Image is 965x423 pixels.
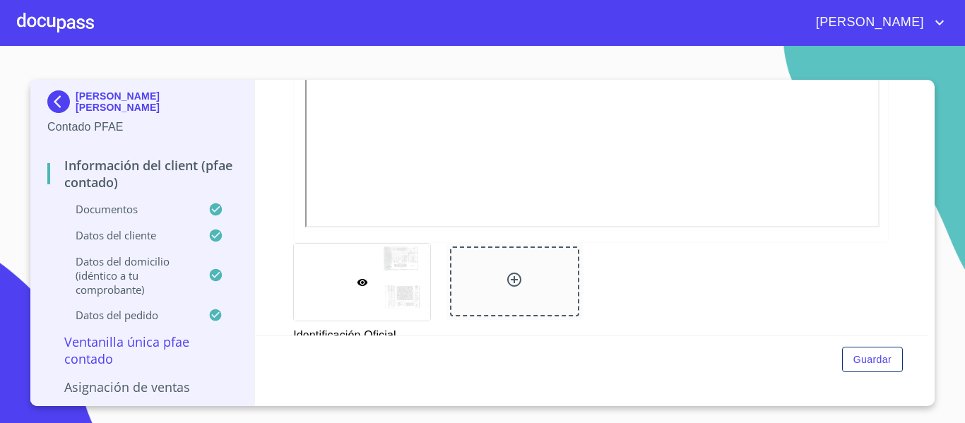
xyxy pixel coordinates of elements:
[47,254,208,297] p: Datos del domicilio (idéntico a tu comprobante)
[47,379,237,395] p: Asignación de Ventas
[805,11,948,34] button: account of current user
[47,308,208,322] p: Datos del pedido
[853,351,892,369] span: Guardar
[47,228,208,242] p: Datos del cliente
[47,90,76,113] img: Docupass spot blue
[293,321,430,344] p: Identificación Oficial
[842,347,903,373] button: Guardar
[47,157,237,191] p: Información del Client (PFAE contado)
[805,11,931,34] span: [PERSON_NAME]
[76,90,237,113] p: [PERSON_NAME] [PERSON_NAME]
[47,202,208,216] p: Documentos
[47,333,237,367] p: Ventanilla única PFAE contado
[47,119,237,136] p: Contado PFAE
[47,90,237,119] div: [PERSON_NAME] [PERSON_NAME]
